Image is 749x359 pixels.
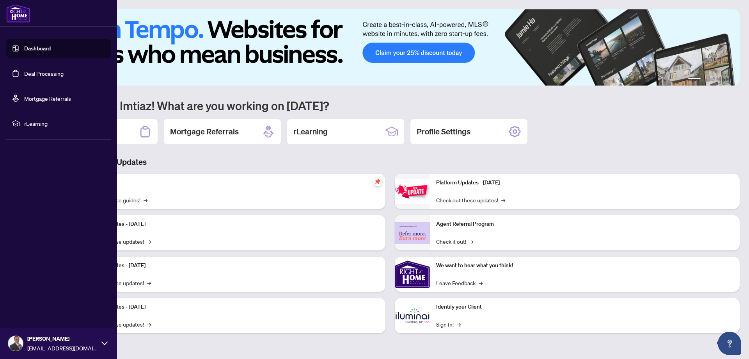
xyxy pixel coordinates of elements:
button: 6 [729,78,732,81]
span: rLearning [24,119,105,128]
span: → [501,196,505,204]
p: Platform Updates - [DATE] [436,179,733,187]
span: → [147,237,151,246]
h1: Welcome back Imtiaz! What are you working on [DATE]? [41,98,740,113]
h2: Profile Settings [417,126,470,137]
img: Agent Referral Program [395,222,430,244]
h3: Brokerage & Industry Updates [41,157,740,168]
p: We want to hear what you think! [436,261,733,270]
span: → [479,279,483,287]
p: Self-Help [82,179,379,187]
a: Check out these updates!→ [436,196,505,204]
a: Leave Feedback→ [436,279,483,287]
a: Deal Processing [24,70,64,77]
span: [PERSON_NAME] [27,334,98,343]
button: 3 [710,78,713,81]
h2: Mortgage Referrals [170,126,239,137]
span: pushpin [373,177,382,186]
span: → [457,320,461,329]
span: → [147,279,151,287]
a: Sign In!→ [436,320,461,329]
p: Platform Updates - [DATE] [82,220,379,229]
a: Check it out!→ [436,237,473,246]
img: Platform Updates - June 23, 2025 [395,179,430,204]
button: 4 [716,78,719,81]
span: → [469,237,473,246]
button: Open asap [718,332,741,355]
img: Identify your Client [395,298,430,333]
a: Dashboard [24,45,51,52]
img: We want to hear what you think! [395,257,430,292]
button: 1 [688,78,701,81]
p: Platform Updates - [DATE] [82,261,379,270]
button: 2 [704,78,707,81]
p: Agent Referral Program [436,220,733,229]
span: → [147,320,151,329]
a: Mortgage Referrals [24,95,71,102]
img: Profile Icon [8,336,23,351]
span: [EMAIL_ADDRESS][DOMAIN_NAME] [27,344,98,352]
button: 5 [722,78,726,81]
img: Slide 0 [41,9,740,86]
p: Platform Updates - [DATE] [82,303,379,311]
h2: rLearning [293,126,328,137]
span: → [144,196,147,204]
p: Identify your Client [436,303,733,311]
img: logo [6,4,30,23]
